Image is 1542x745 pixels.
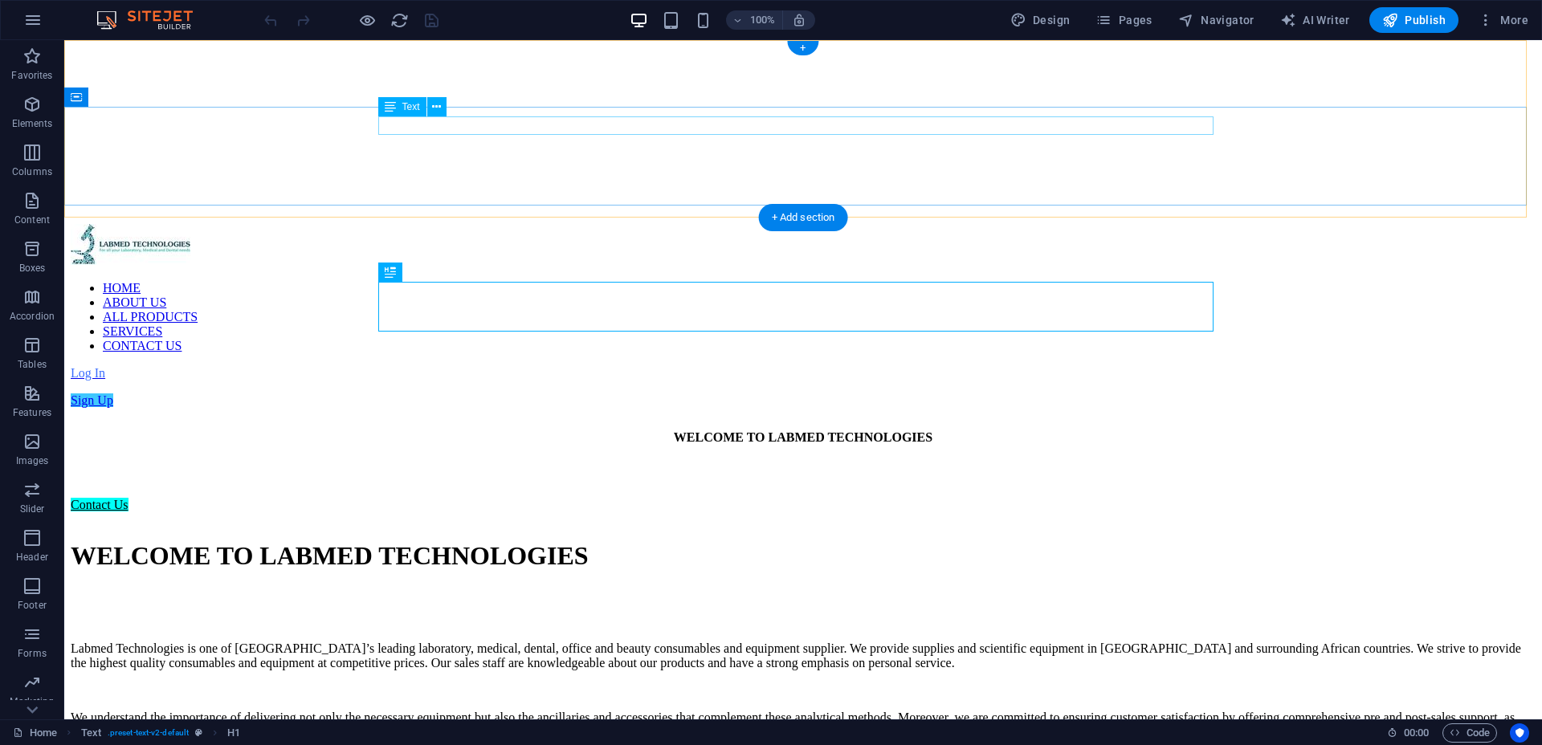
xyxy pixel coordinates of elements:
[1471,7,1535,33] button: More
[108,723,189,743] span: . preset-text-v2-default
[1387,723,1430,743] h6: Session time
[13,406,51,419] p: Features
[1004,7,1077,33] button: Design
[81,723,241,743] nav: breadcrumb
[13,723,57,743] a: Click to cancel selection. Double-click to open Pages
[92,10,213,30] img: Editor Logo
[1442,723,1497,743] button: Code
[12,165,52,178] p: Columns
[1274,7,1356,33] button: AI Writer
[1004,7,1077,33] div: Design (Ctrl+Alt+Y)
[10,695,54,708] p: Marketing
[16,454,49,467] p: Images
[1280,12,1350,28] span: AI Writer
[1010,12,1071,28] span: Design
[787,41,818,55] div: +
[12,117,53,130] p: Elements
[227,723,240,743] span: Click to select. Double-click to edit
[18,358,47,371] p: Tables
[16,551,48,564] p: Header
[1404,723,1429,743] span: 00 00
[1415,727,1418,739] span: :
[1172,7,1261,33] button: Navigator
[390,11,409,30] i: Reload page
[81,723,101,743] span: Click to select. Double-click to edit
[1510,723,1529,743] button: Usercentrics
[759,204,848,231] div: + Add section
[792,13,806,27] i: On resize automatically adjust zoom level to fit chosen device.
[1089,7,1158,33] button: Pages
[20,503,45,515] p: Slider
[1382,12,1446,28] span: Publish
[18,647,47,660] p: Forms
[402,102,420,112] span: Text
[1369,7,1458,33] button: Publish
[19,262,46,275] p: Boxes
[726,10,783,30] button: 100%
[1450,723,1490,743] span: Code
[390,10,409,30] button: reload
[18,599,47,612] p: Footer
[1178,12,1254,28] span: Navigator
[10,310,55,323] p: Accordion
[14,214,50,226] p: Content
[750,10,776,30] h6: 100%
[195,728,202,737] i: This element is a customizable preset
[1095,12,1152,28] span: Pages
[1478,12,1528,28] span: More
[11,69,52,82] p: Favorites
[357,10,377,30] button: Click here to leave preview mode and continue editing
